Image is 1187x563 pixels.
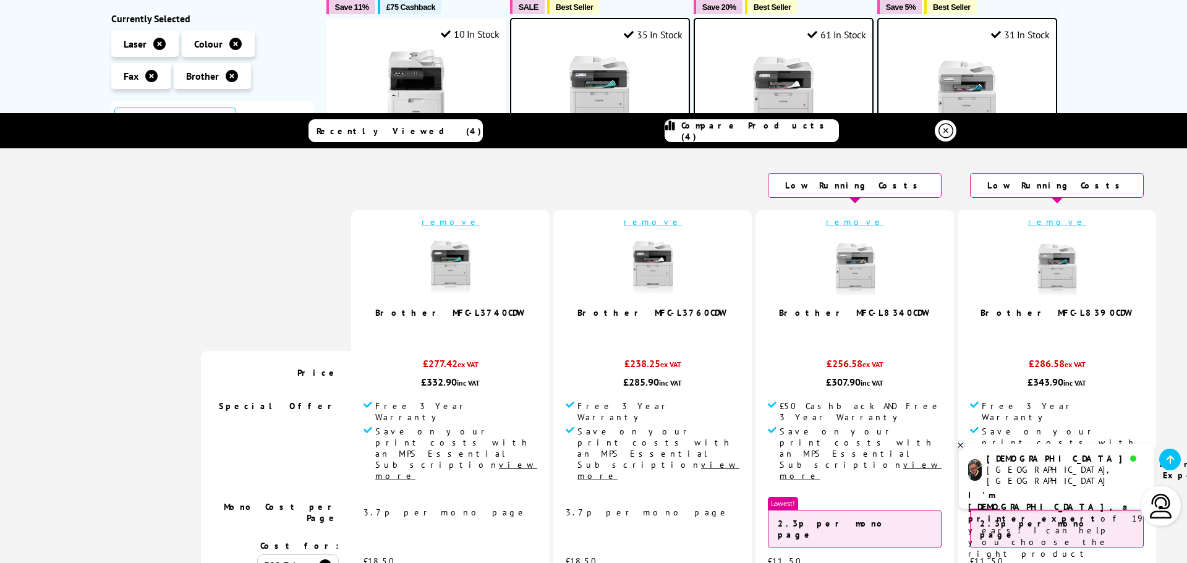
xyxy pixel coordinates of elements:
a: Brother MFC-L3740CDW [375,307,526,318]
span: inc VAT [1063,378,1086,387]
div: £307.90 [768,376,942,388]
span: ex VAT [862,360,883,369]
b: I'm [DEMOGRAPHIC_DATA], a printer expert [968,489,1131,524]
span: Best Seller [754,2,791,12]
div: Currently Selected [111,12,314,25]
span: 4.9 [440,324,454,339]
a: remove [1028,216,1086,227]
div: Low Running Costs [970,173,1144,198]
u: view more [375,459,537,481]
div: £286.58 [970,357,1144,376]
span: Lowest! [768,497,798,510]
a: Recently Viewed (4) [308,119,483,142]
span: Save 20% [702,2,736,12]
span: ex VAT [457,360,479,369]
span: Save on your print costs with an MPS Essential Subscription [375,426,537,481]
span: Save on your print costs with an MPS Essential Subscription [780,426,942,481]
a: Brother MFC-L8390CDW [981,307,1134,318]
span: Cost for: [260,540,339,551]
img: brother-MFC-L3740CDW-front-small.jpg [420,237,482,298]
div: £332.90 [364,376,537,388]
a: remove [624,216,682,227]
div: Low Running Costs [768,173,942,198]
span: inc VAT [659,378,682,387]
div: £256.58 [768,357,942,376]
a: remove [422,216,480,227]
img: brother-MFC-L8340CDW-front-small.jpg [824,237,886,298]
u: view more [780,459,942,481]
div: £285.90 [566,376,739,388]
span: £75 Cashback [386,2,435,12]
a: Compare Products (4) [665,119,839,142]
div: [GEOGRAPHIC_DATA], [GEOGRAPHIC_DATA] [987,464,1144,486]
div: £238.25 [566,357,739,376]
span: SALE [519,2,538,12]
img: brother-MFC-L8390CDW-front-small.jpg [1026,237,1088,298]
span: Free 3 Year Warranty [982,400,1144,423]
div: 10 In Stock [441,28,499,40]
img: Brother MFC-L3740CDW [553,50,646,143]
span: Fax [124,70,138,82]
span: Save 11% [335,2,369,12]
img: user-headset-light.svg [1149,494,1173,519]
span: 3.7p per mono page [566,507,730,518]
span: inc VAT [457,378,480,387]
div: [DEMOGRAPHIC_DATA] [987,453,1144,464]
span: Brother [186,70,219,82]
span: Save on your print costs with an MPS Essential Subscription [982,426,1144,481]
span: Colour [194,38,223,50]
span: Best Seller [556,2,593,12]
span: Save on your print costs with an MPS Essential Subscription [577,426,739,481]
a: Brother MFC-L8340CDW [779,307,931,318]
span: ex VAT [660,360,681,369]
u: view more [577,459,739,481]
span: Recently Viewed (4) [317,125,482,137]
a: Brother MFC-L3760CDW [577,307,728,318]
span: Laser [124,38,147,50]
span: Mono Cost per Page [224,501,339,523]
img: chris-livechat.png [968,459,982,481]
span: Free 3 Year Warranty [577,400,739,423]
span: Save 5% [886,2,916,12]
div: £343.90 [970,376,1144,388]
span: Special Offer [219,400,339,412]
span: Price [297,367,339,378]
span: Compare Products (4) [681,120,838,142]
span: ex VAT [1065,360,1086,369]
a: remove [826,216,884,227]
p: of 19 years! I can help you choose the right product [968,489,1145,560]
div: 35 In Stock [624,28,682,41]
div: 31 In Stock [991,28,1049,41]
img: brother-MFC-L3760CDW-front-small.jpg [622,237,684,298]
span: 3.7p per mono page [364,507,527,518]
span: Free 3 Year Warranty [375,400,537,423]
img: Brother MFC-L3760CDW [737,50,830,143]
span: inc VAT [861,378,883,387]
img: Brother MFC-L8390CDW [921,50,1013,143]
span: 11 Products Found [114,108,236,155]
strong: 2.3p per mono page [778,518,887,540]
span: £50 Cashback AND Free 3 Year Warranty [780,400,942,423]
img: Brother MFC-L8690CDW [370,49,462,142]
span: / 5 [454,324,467,339]
div: £277.42 [364,357,537,376]
div: 61 In Stock [807,28,866,41]
span: Best Seller [933,2,971,12]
